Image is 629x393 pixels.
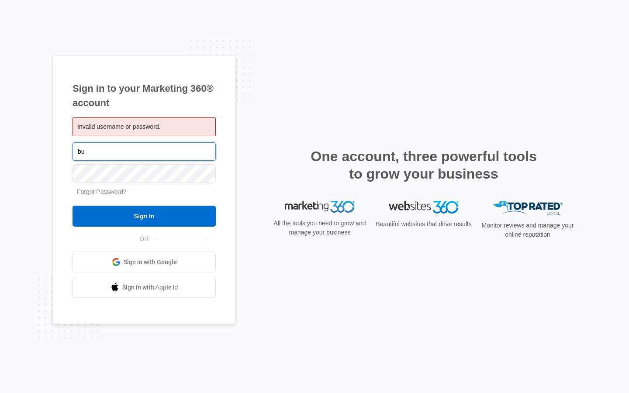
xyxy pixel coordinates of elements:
[124,258,177,267] span: Sign in with Google
[375,220,473,229] p: Beautiful websites that drive results
[73,252,216,272] a: Sign in with Google
[271,219,369,237] p: All the tools you need to grow and manage your business
[308,148,539,183] h2: One account, three powerful tools to grow your business
[389,201,459,214] img: Websites 360
[285,201,355,213] img: Marketing 360
[73,81,216,110] h1: Sign in to your Marketing 360® account
[134,234,155,244] span: OR
[122,283,178,292] span: Sign in with Apple Id
[479,221,577,239] p: Monitor reviews and manage your online reputation
[73,206,216,227] input: Sign In
[73,277,216,298] a: Sign in with Apple Id
[77,123,161,130] span: Invalid username or password.
[73,142,216,161] input: Email
[77,188,127,195] a: Forgot Password?
[493,201,563,215] img: Top Rated Local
